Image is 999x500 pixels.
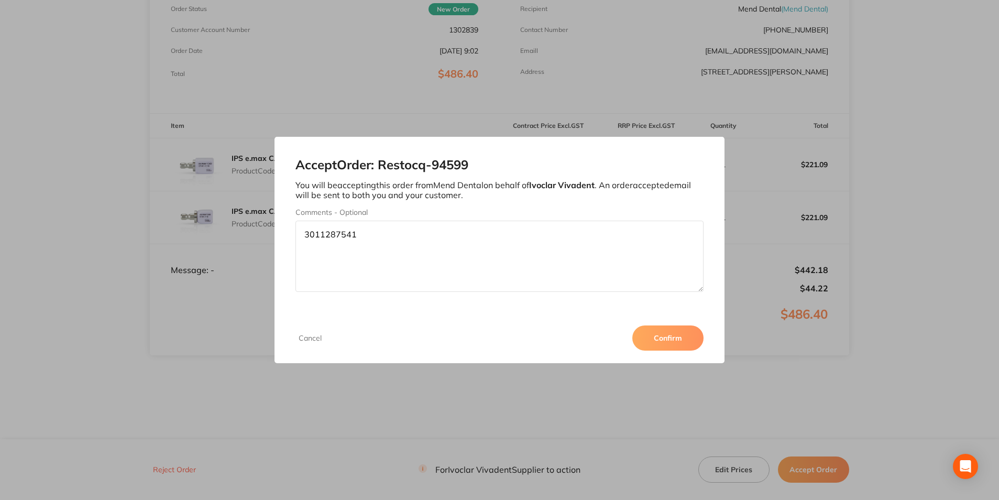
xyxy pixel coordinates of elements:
b: Ivoclar Vivadent [529,180,595,190]
h2: Accept Order: Restocq- 94599 [295,158,703,172]
button: Confirm [632,325,704,351]
p: You will be accepting this order from Mend Dental on behalf of . An order accepted email will be ... [295,180,703,200]
button: Cancel [295,333,325,343]
textarea: 3011287541 [295,221,703,292]
div: Open Intercom Messenger [953,454,978,479]
label: Comments - Optional [295,208,703,216]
